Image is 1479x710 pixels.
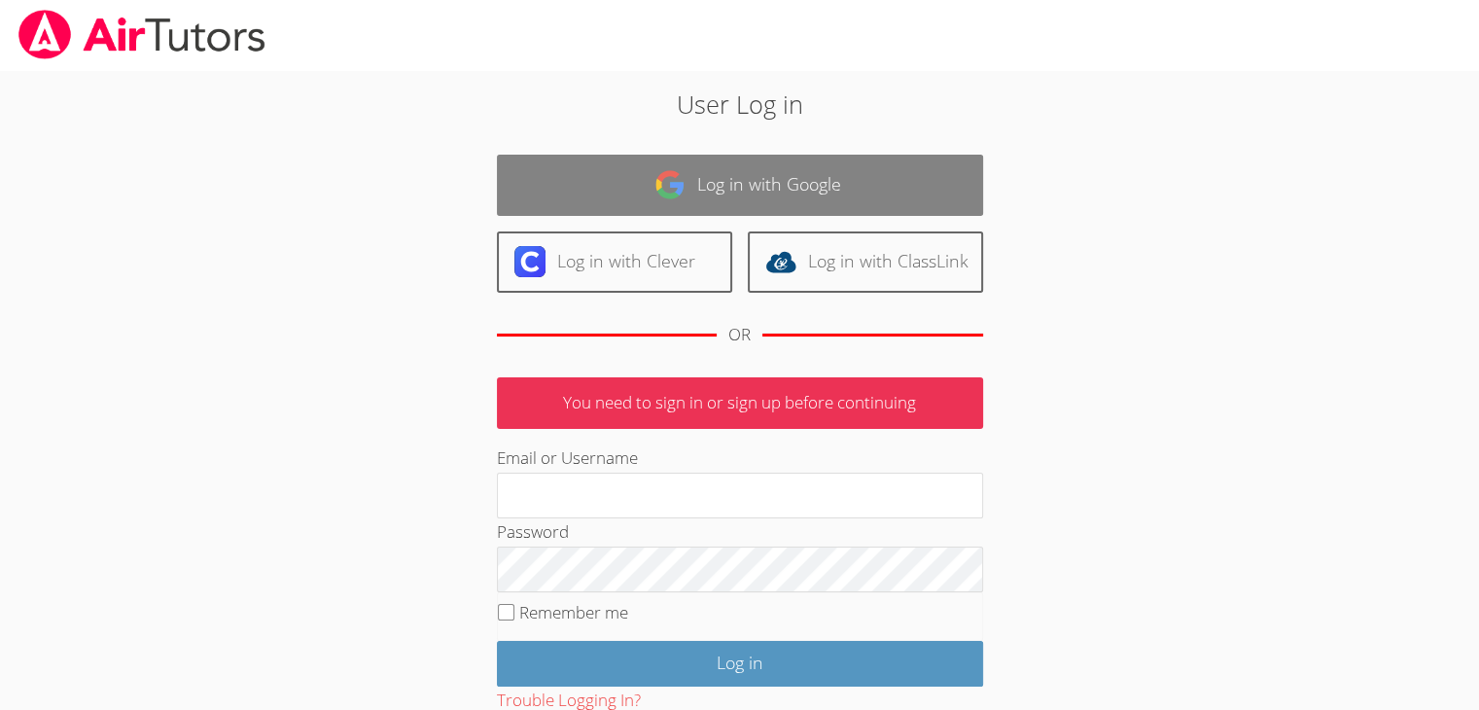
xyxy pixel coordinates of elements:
[748,231,983,293] a: Log in with ClassLink
[497,641,983,687] input: Log in
[654,169,686,200] img: google-logo-50288ca7cdecda66e5e0955fdab243c47b7ad437acaf1139b6f446037453330a.svg
[497,446,638,469] label: Email or Username
[519,601,628,623] label: Remember me
[497,155,983,216] a: Log in with Google
[340,86,1139,123] h2: User Log in
[497,377,983,429] p: You need to sign in or sign up before continuing
[17,10,267,59] img: airtutors_banner-c4298cdbf04f3fff15de1276eac7730deb9818008684d7c2e4769d2f7ddbe033.png
[497,231,732,293] a: Log in with Clever
[497,520,569,543] label: Password
[514,246,546,277] img: clever-logo-6eab21bc6e7a338710f1a6ff85c0baf02591cd810cc4098c63d3a4b26e2feb20.svg
[765,246,796,277] img: classlink-logo-d6bb404cc1216ec64c9a2012d9dc4662098be43eaf13dc465df04b49fa7ab582.svg
[728,321,751,349] div: OR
